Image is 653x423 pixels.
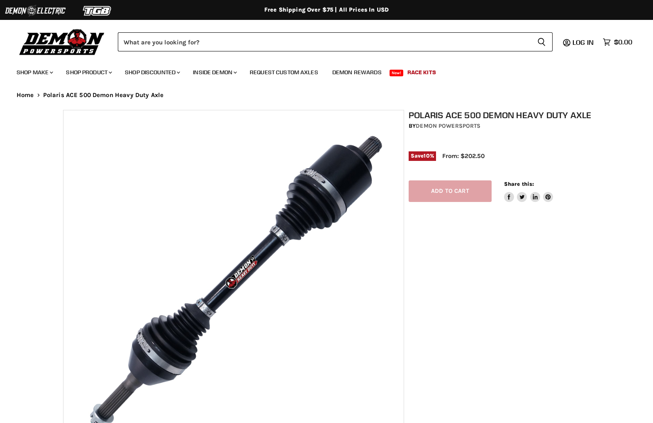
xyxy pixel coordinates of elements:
[569,39,599,46] a: Log in
[66,3,129,19] img: TGB Logo 2
[409,110,595,120] h1: Polaris ACE 500 Demon Heavy Duty Axle
[442,152,485,160] span: From: $202.50
[390,70,404,76] span: New!
[409,122,595,131] div: by
[60,64,117,81] a: Shop Product
[599,36,636,48] a: $0.00
[119,64,185,81] a: Shop Discounted
[118,32,553,51] form: Product
[17,27,107,56] img: Demon Powersports
[416,122,480,129] a: Demon Powersports
[4,3,66,19] img: Demon Electric Logo 2
[118,32,531,51] input: Search
[504,180,553,202] aside: Share this:
[17,92,34,99] a: Home
[614,38,632,46] span: $0.00
[409,151,436,160] span: Save %
[244,64,324,81] a: Request Custom Axles
[504,181,534,187] span: Share this:
[573,38,594,46] span: Log in
[10,64,58,81] a: Shop Make
[10,61,630,81] ul: Main menu
[401,64,442,81] a: Race Kits
[424,153,429,159] span: 10
[187,64,242,81] a: Inside Demon
[43,92,164,99] span: Polaris ACE 500 Demon Heavy Duty Axle
[531,32,553,51] button: Search
[326,64,388,81] a: Demon Rewards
